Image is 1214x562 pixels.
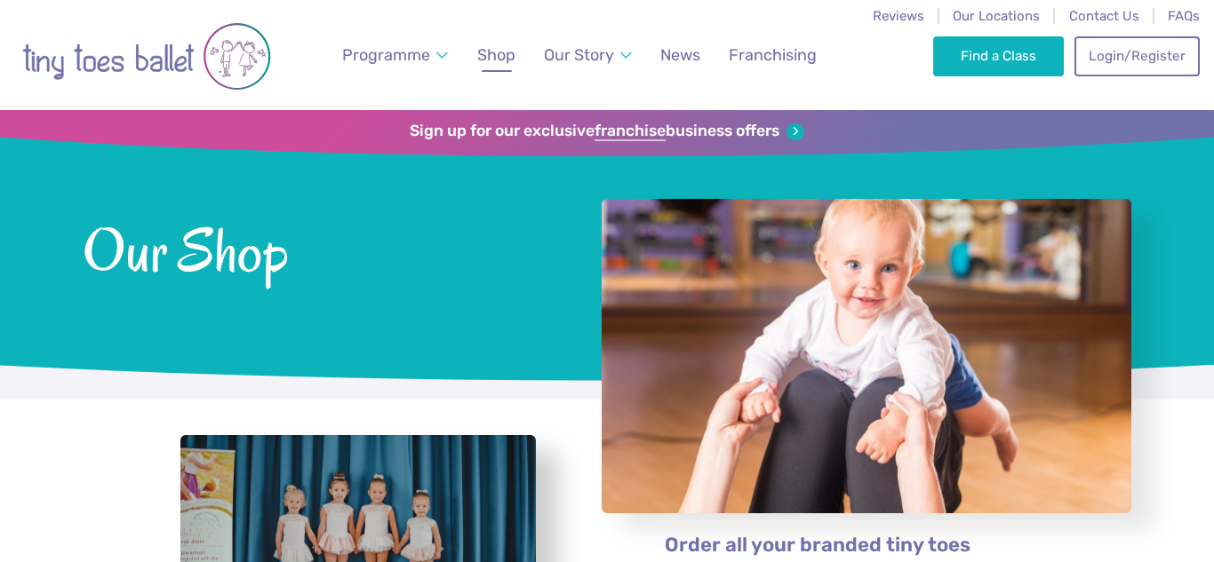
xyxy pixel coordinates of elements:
span: Our Shop [83,212,555,284]
a: FAQs [1168,8,1200,24]
span: Shop [477,45,515,64]
span: Our Story [544,45,614,64]
a: News [652,36,708,75]
a: Contact Us [1069,8,1139,24]
a: Login/Register [1074,36,1199,75]
a: Sign up for our exclusivefranchisebusiness offers [410,122,803,141]
a: Franchising [721,36,825,75]
a: Find a Class [933,36,1064,75]
a: Programme [334,36,457,75]
strong: franchise [595,122,666,141]
a: Our Story [536,36,641,75]
span: Programme [342,45,430,64]
img: tiny toes ballet [22,12,271,101]
a: Our Locations [953,8,1040,24]
a: Shop [469,36,523,75]
span: News [660,45,700,64]
span: Franchising [729,45,817,64]
a: Reviews [873,8,924,24]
